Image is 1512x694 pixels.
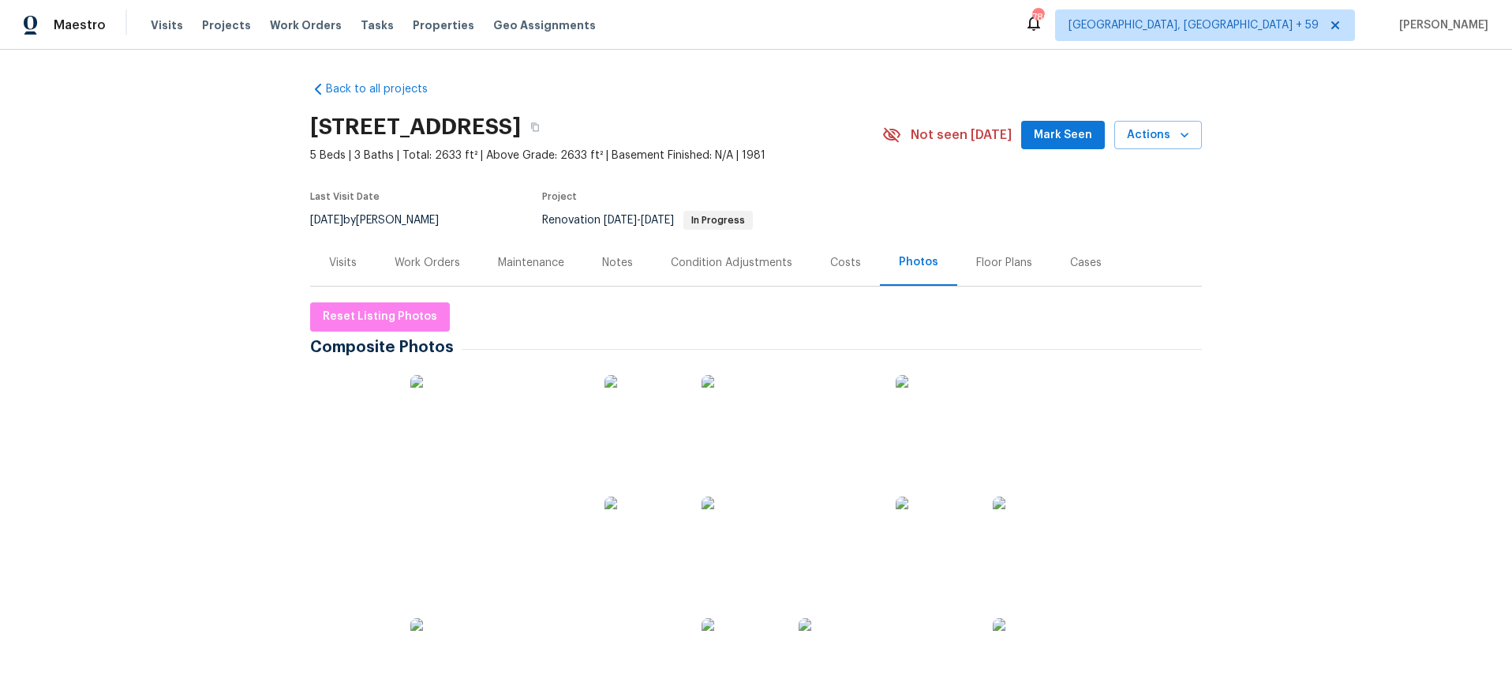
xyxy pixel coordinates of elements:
span: [PERSON_NAME] [1393,17,1488,33]
span: Actions [1127,126,1189,145]
div: Cases [1070,255,1102,271]
span: Projects [202,17,251,33]
span: Properties [413,17,474,33]
span: Composite Photos [310,339,462,355]
button: Reset Listing Photos [310,302,450,332]
span: Geo Assignments [493,17,596,33]
span: Not seen [DATE] [911,127,1012,143]
button: Copy Address [521,113,549,141]
button: Actions [1114,121,1202,150]
a: Back to all projects [310,81,462,97]
div: 786 [1032,9,1043,25]
span: In Progress [685,216,751,225]
span: 5 Beds | 3 Baths | Total: 2633 ft² | Above Grade: 2633 ft² | Basement Finished: N/A | 1981 [310,148,882,163]
span: [DATE] [604,215,637,226]
div: Maintenance [498,255,564,271]
span: Mark Seen [1034,126,1092,145]
div: Visits [329,255,357,271]
div: Condition Adjustments [671,255,792,271]
span: Reset Listing Photos [323,307,437,327]
div: Floor Plans [976,255,1032,271]
span: - [604,215,674,226]
div: by [PERSON_NAME] [310,211,458,230]
span: [GEOGRAPHIC_DATA], [GEOGRAPHIC_DATA] + 59 [1069,17,1319,33]
span: [DATE] [641,215,674,226]
div: Work Orders [395,255,460,271]
span: Visits [151,17,183,33]
h2: [STREET_ADDRESS] [310,119,521,135]
span: [DATE] [310,215,343,226]
span: Tasks [361,20,394,31]
span: Renovation [542,215,753,226]
span: Maestro [54,17,106,33]
button: Mark Seen [1021,121,1105,150]
span: Project [542,192,577,201]
div: Photos [899,254,938,270]
span: Work Orders [270,17,342,33]
span: Last Visit Date [310,192,380,201]
div: Notes [602,255,633,271]
div: Costs [830,255,861,271]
